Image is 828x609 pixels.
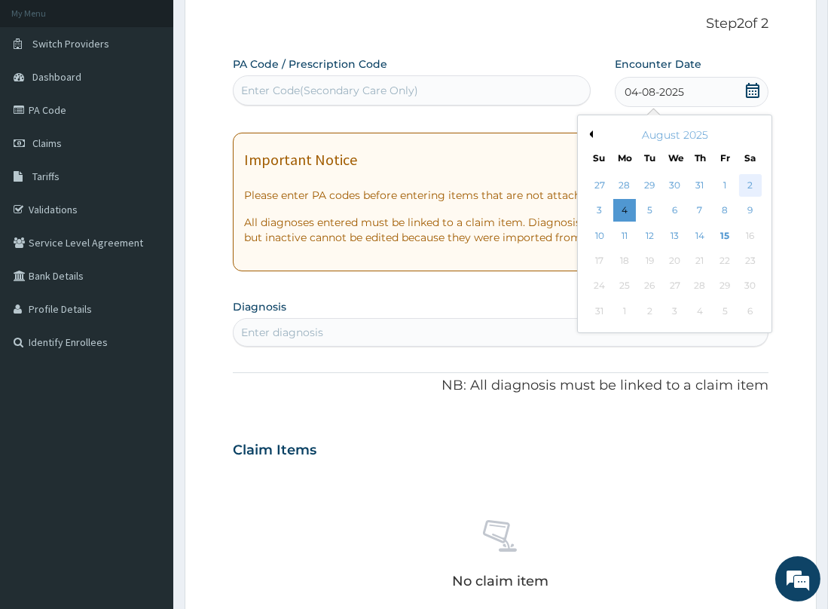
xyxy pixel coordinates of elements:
div: Choose Friday, August 8th, 2025 [714,200,737,222]
span: Tariffs [32,170,60,183]
div: Not available Wednesday, August 27th, 2025 [664,275,686,298]
div: Choose Tuesday, August 12th, 2025 [639,225,661,247]
div: Not available Monday, August 18th, 2025 [613,249,636,272]
div: Chat with us now [78,84,253,104]
div: Choose Wednesday, July 30th, 2025 [664,174,686,197]
p: Step 2 of 2 [233,16,768,32]
div: Fr [719,151,732,164]
div: Choose Sunday, August 3rd, 2025 [588,200,611,222]
div: Not available Monday, August 25th, 2025 [613,275,636,298]
div: Not available Saturday, August 16th, 2025 [739,225,762,247]
div: Choose Tuesday, July 29th, 2025 [639,174,661,197]
span: Claims [32,136,62,150]
div: Not available Sunday, August 17th, 2025 [588,249,611,272]
div: Choose Friday, August 1st, 2025 [714,174,737,197]
label: Diagnosis [233,299,286,314]
div: Su [593,151,606,164]
p: All diagnoses entered must be linked to a claim item. Diagnosis & Claim Items that are visible bu... [244,215,757,245]
div: Not available Saturday, August 23rd, 2025 [739,249,762,272]
div: Not available Wednesday, August 20th, 2025 [664,249,686,272]
div: Choose Thursday, July 31st, 2025 [689,174,711,197]
div: Th [694,151,707,164]
div: Minimize live chat window [247,8,283,44]
div: We [668,151,681,164]
div: Not available Wednesday, September 3rd, 2025 [664,300,686,323]
div: Not available Sunday, August 24th, 2025 [588,275,611,298]
p: Please enter PA codes before entering items that are not attached to a PA code [244,188,757,203]
label: Encounter Date [615,57,701,72]
p: NB: All diagnosis must be linked to a claim item [233,376,768,396]
div: Choose Tuesday, August 5th, 2025 [639,200,661,222]
h1: Important Notice [244,151,357,168]
div: Choose Monday, August 4th, 2025 [613,200,636,222]
div: Choose Monday, August 11th, 2025 [613,225,636,247]
div: Not available Tuesday, August 19th, 2025 [639,249,661,272]
label: PA Code / Prescription Code [233,57,387,72]
div: Not available Saturday, August 30th, 2025 [739,275,762,298]
p: No claim item [453,574,549,589]
h3: Claim Items [233,442,316,459]
div: Enter Code(Secondary Care Only) [241,83,418,98]
div: Sa [744,151,757,164]
div: Not available Thursday, September 4th, 2025 [689,300,711,323]
div: Tu [643,151,656,164]
div: Enter diagnosis [241,325,323,340]
div: Not available Friday, August 29th, 2025 [714,275,737,298]
div: Choose Friday, August 15th, 2025 [714,225,737,247]
div: Not available Saturday, September 6th, 2025 [739,300,762,323]
div: Not available Sunday, August 31st, 2025 [588,300,611,323]
div: Not available Monday, September 1st, 2025 [613,300,636,323]
div: Choose Saturday, August 9th, 2025 [739,200,762,222]
div: August 2025 [584,127,765,142]
div: month 2025-08 [587,173,762,324]
div: Choose Thursday, August 14th, 2025 [689,225,711,247]
div: Choose Sunday, July 27th, 2025 [588,174,611,197]
div: Mo [619,151,631,164]
img: d_794563401_company_1708531726252_794563401 [28,75,61,113]
span: Switch Providers [32,37,109,50]
div: Choose Thursday, August 7th, 2025 [689,200,711,222]
span: We're online! [87,190,208,342]
textarea: Type your message and hit 'Enter' [8,412,287,464]
button: Previous Month [585,130,593,138]
div: Not available Friday, September 5th, 2025 [714,300,737,323]
div: Choose Sunday, August 10th, 2025 [588,225,611,247]
div: Choose Wednesday, August 6th, 2025 [664,200,686,222]
span: Dashboard [32,70,81,84]
div: Not available Friday, August 22nd, 2025 [714,249,737,272]
span: 04-08-2025 [625,84,684,99]
div: Choose Saturday, August 2nd, 2025 [739,174,762,197]
div: Choose Monday, July 28th, 2025 [613,174,636,197]
div: Not available Thursday, August 21st, 2025 [689,249,711,272]
div: Not available Tuesday, August 26th, 2025 [639,275,661,298]
div: Not available Thursday, August 28th, 2025 [689,275,711,298]
div: Not available Tuesday, September 2nd, 2025 [639,300,661,323]
div: Choose Wednesday, August 13th, 2025 [664,225,686,247]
